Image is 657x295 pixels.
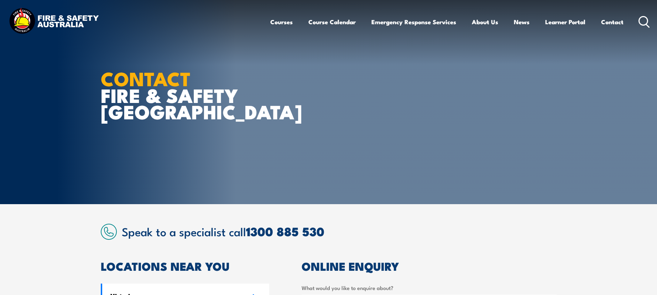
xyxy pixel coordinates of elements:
[308,12,356,31] a: Course Calendar
[545,12,585,31] a: Learner Portal
[101,261,270,271] h2: LOCATIONS NEAR YOU
[101,70,277,120] h1: FIRE & SAFETY [GEOGRAPHIC_DATA]
[122,225,557,238] h2: Speak to a specialist call
[302,284,557,292] label: What would you like to enquire about?
[601,12,624,31] a: Contact
[371,12,456,31] a: Emergency Response Services
[472,12,498,31] a: About Us
[270,12,293,31] a: Courses
[246,222,324,240] a: 1300 885 530
[101,63,191,93] strong: CONTACT
[302,261,557,271] h2: ONLINE ENQUIRY
[514,12,530,31] a: News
